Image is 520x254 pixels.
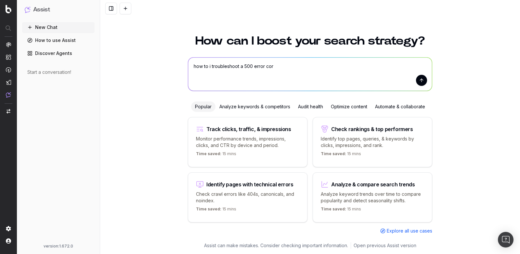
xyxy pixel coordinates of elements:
[25,5,92,14] button: Assist
[371,101,429,112] div: Automate & collaborate
[206,127,291,132] div: Track clicks, traffic, & impressions
[196,151,221,156] span: Time saved:
[6,67,11,73] img: Activation
[380,228,432,234] a: Explore all use cases
[6,54,11,60] img: Intelligence
[6,5,11,13] img: Botify logo
[196,191,299,204] p: Check crawl errors like 404s, canonicals, and noindex.
[33,5,50,14] h1: Assist
[321,136,424,149] p: Identify top pages, queries, & keywords by clicks, impressions, and rank.
[204,242,348,249] p: Assist can make mistakes. Consider checking important information.
[196,151,236,159] p: 15 mins
[321,207,361,214] p: 15 mins
[22,22,95,33] button: New Chat
[25,7,31,13] img: Assist
[6,238,11,244] img: My account
[196,207,221,211] span: Time saved:
[294,101,327,112] div: Audit health
[354,242,416,249] a: Open previous Assist version
[25,244,92,249] div: version: 1.672.0
[387,228,432,234] span: Explore all use cases
[321,191,424,204] p: Analyze keyword trends over time to compare popularity and detect seasonality shifts.
[206,182,293,187] div: Identify pages with technical errors
[498,232,513,247] div: Open Intercom Messenger
[321,207,346,211] span: Time saved:
[22,48,95,59] a: Discover Agents
[6,226,11,231] img: Setting
[6,92,11,98] img: Assist
[22,35,95,46] a: How to use Assist
[331,127,413,132] div: Check rankings & top performers
[6,80,11,85] img: Studio
[6,42,11,47] img: Analytics
[196,207,236,214] p: 15 mins
[6,109,10,114] img: Switch project
[188,35,432,47] h1: How can I boost your search strategy?
[321,151,361,159] p: 15 mins
[331,182,415,187] div: Analyze & compare search trends
[188,58,432,91] textarea: how to i troubleshoot a 500 error cor
[196,136,299,149] p: Monitor performance trends, impressions, clicks, and CTR by device and period.
[321,151,346,156] span: Time saved:
[327,101,371,112] div: Optimize content
[27,69,89,75] div: Start a conversation!
[215,101,294,112] div: Analyze keywords & competitors
[191,101,215,112] div: Popular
